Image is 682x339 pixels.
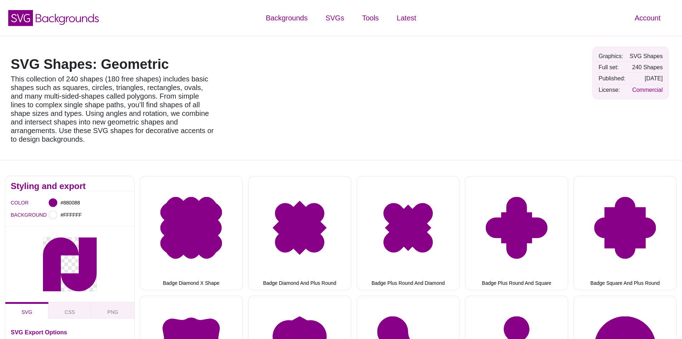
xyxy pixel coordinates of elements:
[626,7,669,29] a: Account
[11,210,20,220] label: BACKGROUND
[357,176,460,290] button: Badge Plus Round And Diamond
[11,329,129,335] h3: SVG Export Options
[597,51,627,61] td: Graphics:
[65,309,75,315] span: CSS
[628,51,665,61] td: SVG Shapes
[597,62,627,72] td: Full set:
[316,7,353,29] a: SVGs
[48,302,91,319] button: CSS
[11,57,215,71] h1: SVG Shapes: Geometric
[11,183,129,189] h2: Styling and export
[91,302,134,319] button: PNG
[597,73,627,84] td: Published:
[597,85,627,95] td: License:
[107,309,118,315] span: PNG
[11,198,20,207] label: COLOR
[628,62,665,72] td: 240 Shapes
[11,75,215,143] p: This collection of 240 shapes (180 free shapes) includes basic shapes such as squares, circles, t...
[465,176,568,290] button: Badge Plus Round And Square
[628,73,665,84] td: [DATE]
[574,176,677,290] button: Badge Square And Plus Round
[388,7,425,29] a: Latest
[257,7,316,29] a: Backgrounds
[248,176,351,290] button: Badge Diamond And Plus Round
[353,7,388,29] a: Tools
[140,176,243,290] button: Badge Diamond X Shape
[632,87,663,93] a: Commercial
